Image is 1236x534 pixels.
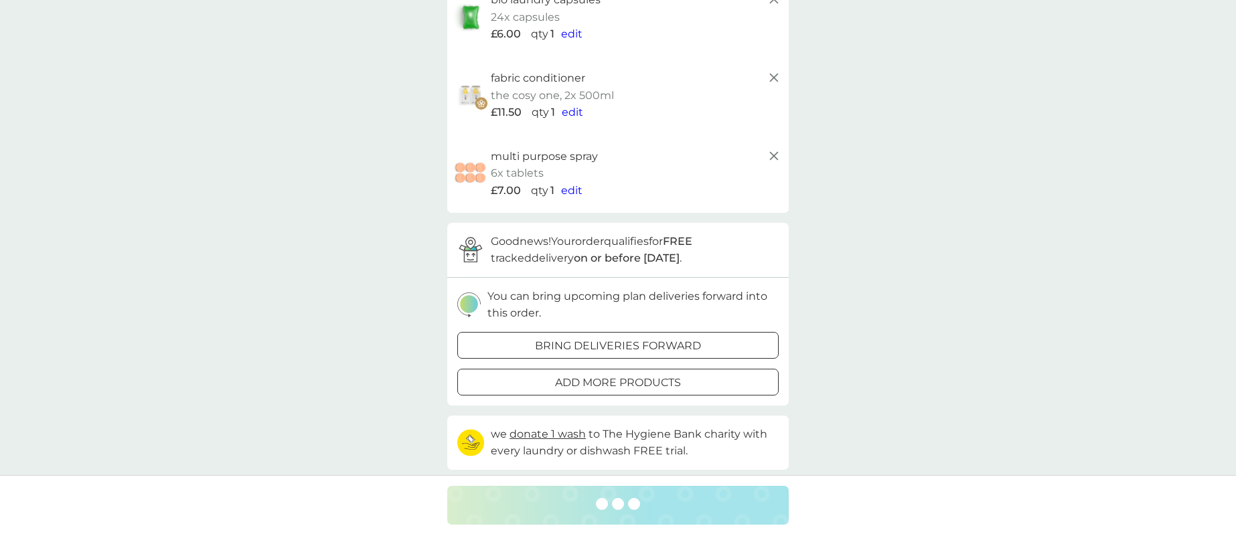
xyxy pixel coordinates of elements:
span: edit [561,184,583,197]
span: edit [562,106,583,118]
p: the cosy one, 2x 500ml [491,87,614,104]
p: qty [531,25,548,43]
button: edit [561,182,583,199]
p: qty [532,104,549,121]
p: fabric conditioner [491,70,585,87]
p: 1 [550,25,554,43]
span: donate 1 wash [510,428,586,440]
span: edit [561,27,583,40]
button: edit [562,104,583,121]
strong: on or before [DATE] [574,252,680,264]
p: 1 [551,104,555,121]
span: £6.00 [491,25,521,43]
p: add more products [555,374,681,391]
strong: FREE [663,235,692,248]
p: multi purpose spray [491,148,598,165]
span: £11.50 [491,104,522,121]
span: £7.00 [491,182,521,199]
button: bring deliveries forward [457,332,779,359]
img: delivery-schedule.svg [457,292,481,317]
button: edit [561,25,583,43]
p: qty [531,182,548,199]
p: Good news! Your order qualifies for tracked delivery . [491,233,779,267]
p: 1 [550,182,554,199]
button: add more products [457,369,779,395]
p: 6x tablets [491,165,544,182]
p: we to The Hygiene Bank charity with every laundry or dishwash FREE trial. [491,426,779,460]
p: 24x capsules [491,9,560,26]
p: You can bring upcoming plan deliveries forward into this order. [487,288,779,322]
p: bring deliveries forward [535,337,701,355]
